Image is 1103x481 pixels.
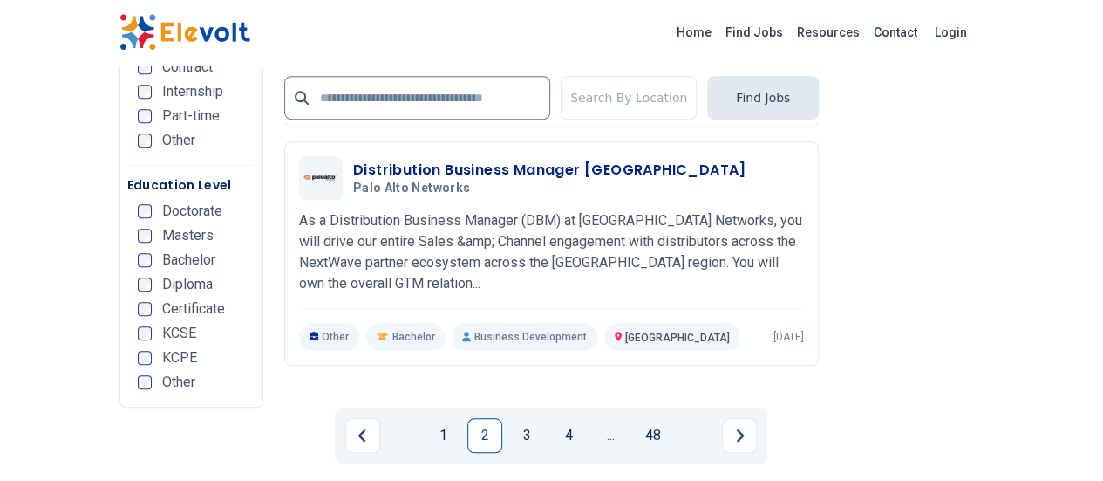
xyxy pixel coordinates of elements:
[162,134,195,148] span: Other
[773,330,804,344] p: [DATE]
[138,134,152,148] input: Other
[162,302,225,316] span: Certificate
[635,418,670,453] a: Page 48
[138,109,152,123] input: Part-time
[162,109,220,123] span: Part-time
[138,253,152,267] input: Bachelor
[924,15,977,50] a: Login
[162,278,213,292] span: Diploma
[790,18,867,46] a: Resources
[670,18,718,46] a: Home
[138,351,152,365] input: KCPE
[162,351,197,365] span: KCPE
[162,375,195,389] span: Other
[707,76,819,120] button: Find Jobs
[718,18,790,46] a: Find Jobs
[722,418,757,453] a: Next page
[119,14,250,51] img: Elevolt
[353,181,470,196] span: Palo Alto Networks
[138,229,152,243] input: Masters
[353,160,746,181] h3: Distribution Business Manager [GEOGRAPHIC_DATA]
[138,278,152,292] input: Diploma
[127,176,255,194] h5: Education Level
[551,418,586,453] a: Page 4
[138,326,152,340] input: KCSE
[138,204,152,218] input: Doctorate
[452,323,596,351] p: Business Development
[138,302,152,316] input: Certificate
[138,375,152,389] input: Other
[138,60,152,74] input: Contract
[303,175,338,182] img: Palo Alto Networks
[345,418,380,453] a: Previous page
[162,326,196,340] span: KCSE
[1016,397,1103,481] iframe: Chat Widget
[345,418,757,453] ul: Pagination
[509,418,544,453] a: Page 3
[625,332,730,344] span: [GEOGRAPHIC_DATA]
[593,418,628,453] a: Jump forward
[162,204,222,218] span: Doctorate
[162,60,213,74] span: Contract
[391,330,434,344] span: Bachelor
[138,85,152,99] input: Internship
[299,210,804,294] p: As a Distribution Business Manager (DBM) at [GEOGRAPHIC_DATA] Networks, you will drive our entire...
[426,418,460,453] a: Page 1
[162,229,214,243] span: Masters
[299,323,360,351] p: Other
[162,253,215,267] span: Bachelor
[467,418,502,453] a: Page 2 is your current page
[867,18,924,46] a: Contact
[162,85,223,99] span: Internship
[299,156,804,351] a: Palo Alto NetworksDistribution Business Manager [GEOGRAPHIC_DATA]Palo Alto NetworksAs a Distribut...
